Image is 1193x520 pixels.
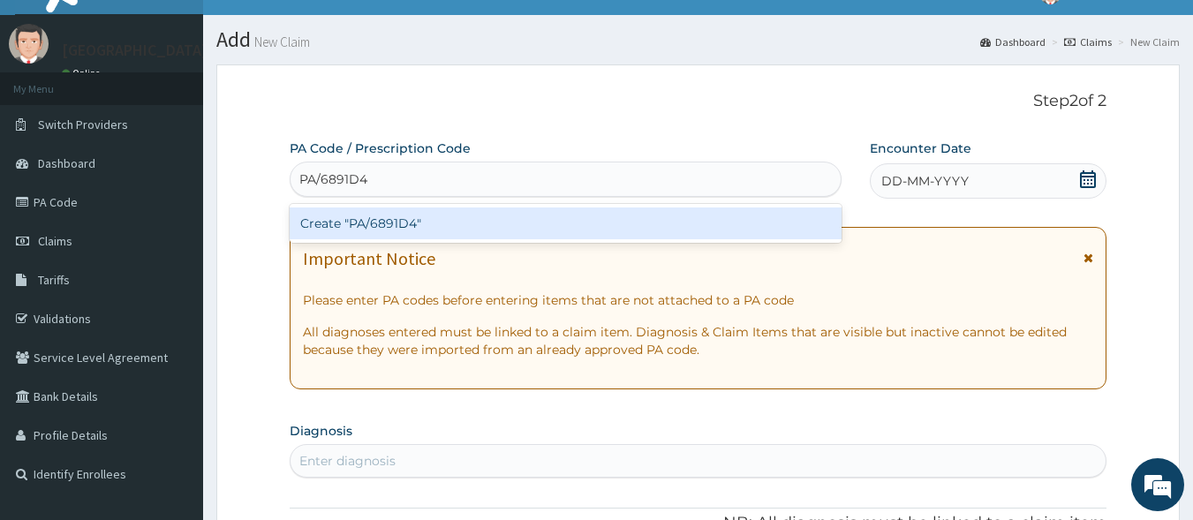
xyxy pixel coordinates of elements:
span: We're online! [102,151,244,329]
h1: Add [216,28,1180,51]
span: Switch Providers [38,117,128,132]
label: Encounter Date [870,139,971,157]
p: Please enter PA codes before entering items that are not attached to a PA code [303,291,1094,309]
label: Diagnosis [290,422,352,440]
div: Minimize live chat window [290,9,332,51]
img: User Image [9,24,49,64]
div: Enter diagnosis [299,452,396,470]
small: New Claim [251,35,310,49]
span: Dashboard [38,155,95,171]
a: Claims [1064,34,1112,49]
p: [GEOGRAPHIC_DATA] [62,42,208,58]
img: d_794563401_company_1708531726252_794563401 [33,88,72,132]
h1: Important Notice [303,249,435,268]
label: PA Code / Prescription Code [290,139,471,157]
a: Online [62,67,104,79]
span: Claims [38,233,72,249]
li: New Claim [1114,34,1180,49]
div: Chat with us now [92,99,297,122]
div: Create "PA/6891D4" [290,207,842,239]
p: Step 2 of 2 [290,92,1107,111]
textarea: Type your message and hit 'Enter' [9,339,336,401]
a: Dashboard [980,34,1046,49]
span: Tariffs [38,272,70,288]
span: DD-MM-YYYY [881,172,969,190]
p: All diagnoses entered must be linked to a claim item. Diagnosis & Claim Items that are visible bu... [303,323,1094,358]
